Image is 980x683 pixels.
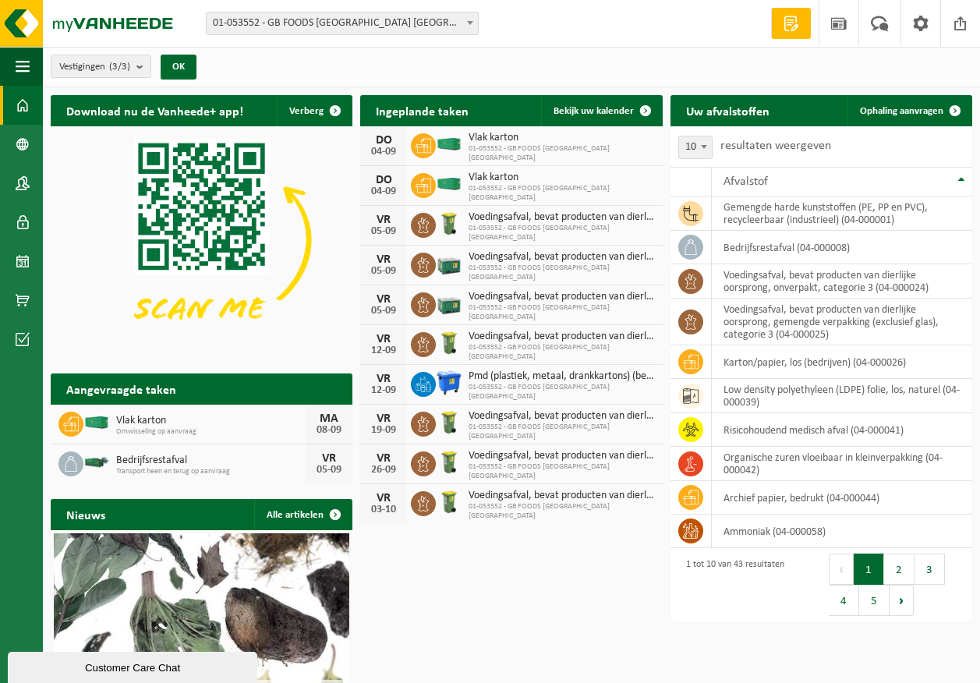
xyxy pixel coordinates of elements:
[436,330,462,356] img: WB-0140-HPE-GN-50
[469,383,654,402] span: 01-053552 - GB FOODS [GEOGRAPHIC_DATA] [GEOGRAPHIC_DATA]
[859,585,890,616] button: 5
[116,427,306,437] span: Omwisseling op aanvraag
[712,515,972,548] td: ammoniak (04-000058)
[854,554,884,585] button: 1
[915,554,945,585] button: 3
[712,447,972,481] td: organische zuren vloeibaar in kleinverpakking (04-000042)
[8,649,260,683] iframe: chat widget
[469,490,654,502] span: Voedingsafval, bevat producten van dierlijke oorsprong, onverpakt, categorie 3
[436,409,462,436] img: WB-0140-HPE-GN-50
[712,231,972,264] td: bedrijfsrestafval (04-000008)
[724,175,768,188] span: Afvalstof
[59,55,130,79] span: Vestigingen
[313,465,345,476] div: 05-09
[313,452,345,465] div: VR
[368,452,399,465] div: VR
[469,144,654,163] span: 01-053552 - GB FOODS [GEOGRAPHIC_DATA] [GEOGRAPHIC_DATA]
[469,264,654,282] span: 01-053552 - GB FOODS [GEOGRAPHIC_DATA] [GEOGRAPHIC_DATA]
[51,126,352,353] img: Download de VHEPlus App
[469,462,654,481] span: 01-053552 - GB FOODS [GEOGRAPHIC_DATA] [GEOGRAPHIC_DATA]
[469,370,654,383] span: Pmd (plastiek, metaal, drankkartons) (bedrijven)
[368,306,399,317] div: 05-09
[207,12,478,34] span: 01-053552 - GB FOODS BELGIUM NV - PUURS-SINT-AMANDS
[469,251,654,264] span: Voedingsafval, bevat producten van dierlijke oorsprong, gemengde verpakking (exc...
[51,95,259,126] h2: Download nu de Vanheede+ app!
[368,504,399,515] div: 03-10
[712,481,972,515] td: archief papier, bedrukt (04-000044)
[161,55,196,80] button: OK
[368,186,399,197] div: 04-09
[541,95,661,126] a: Bekijk uw kalender
[83,455,110,469] img: HK-XZ-20-GN-01
[890,585,914,616] button: Next
[679,136,712,158] span: 10
[368,253,399,266] div: VR
[469,224,654,242] span: 01-053552 - GB FOODS [GEOGRAPHIC_DATA] [GEOGRAPHIC_DATA]
[860,106,943,116] span: Ophaling aanvragen
[469,211,654,224] span: Voedingsafval, bevat producten van dierlijke oorsprong, onverpakt, categorie 3
[469,343,654,362] span: 01-053552 - GB FOODS [GEOGRAPHIC_DATA] [GEOGRAPHIC_DATA]
[847,95,971,126] a: Ophaling aanvragen
[436,211,462,237] img: WB-0140-HPE-GN-50
[368,373,399,385] div: VR
[469,450,654,462] span: Voedingsafval, bevat producten van dierlijke oorsprong, onverpakt, categorie 3
[368,425,399,436] div: 19-09
[469,410,654,423] span: Voedingsafval, bevat producten van dierlijke oorsprong, onverpakt, categorie 3
[678,552,784,618] div: 1 tot 10 van 43 resultaten
[277,95,351,126] button: Verberg
[712,379,972,413] td: low density polyethyleen (LDPE) folie, los, naturel (04-000039)
[436,370,462,396] img: WB-1100-HPE-BE-01
[368,492,399,504] div: VR
[469,502,654,521] span: 01-053552 - GB FOODS [GEOGRAPHIC_DATA] [GEOGRAPHIC_DATA]
[360,95,484,126] h2: Ingeplande taken
[51,373,192,404] h2: Aangevraagde taken
[469,172,654,184] span: Vlak karton
[368,412,399,425] div: VR
[368,333,399,345] div: VR
[368,174,399,186] div: DO
[712,345,972,379] td: karton/papier, los (bedrijven) (04-000026)
[469,291,654,303] span: Voedingsafval, bevat producten van dierlijke oorsprong, glazen verpakking, categ...
[436,250,462,277] img: PB-LB-0680-HPE-GN-01
[368,147,399,157] div: 04-09
[254,499,351,530] a: Alle artikelen
[678,136,713,159] span: 10
[670,95,785,126] h2: Uw afvalstoffen
[116,415,306,427] span: Vlak karton
[712,264,972,299] td: voedingsafval, bevat producten van dierlijke oorsprong, onverpakt, categorie 3 (04-000024)
[712,413,972,447] td: risicohoudend medisch afval (04-000041)
[368,345,399,356] div: 12-09
[368,385,399,396] div: 12-09
[313,425,345,436] div: 08-09
[884,554,915,585] button: 2
[368,266,399,277] div: 05-09
[368,226,399,237] div: 05-09
[436,137,462,151] img: HK-XC-40-GN-00
[469,331,654,343] span: Voedingsafval, bevat producten van dierlijke oorsprong, onverpakt, categorie 3
[116,467,306,476] span: Transport heen en terug op aanvraag
[469,184,654,203] span: 01-053552 - GB FOODS [GEOGRAPHIC_DATA] [GEOGRAPHIC_DATA]
[436,489,462,515] img: WB-0140-HPE-GN-50
[206,12,479,35] span: 01-053552 - GB FOODS BELGIUM NV - PUURS-SINT-AMANDS
[368,134,399,147] div: DO
[368,465,399,476] div: 26-09
[720,140,831,152] label: resultaten weergeven
[51,55,151,78] button: Vestigingen(3/3)
[83,416,110,430] img: HK-XC-40-GN-00
[712,299,972,345] td: voedingsafval, bevat producten van dierlijke oorsprong, gemengde verpakking (exclusief glas), cat...
[436,449,462,476] img: WB-0140-HPE-GN-50
[554,106,634,116] span: Bekijk uw kalender
[289,106,324,116] span: Verberg
[368,214,399,226] div: VR
[436,290,462,317] img: PB-LB-0680-HPE-GN-01
[116,455,306,467] span: Bedrijfsrestafval
[469,303,654,322] span: 01-053552 - GB FOODS [GEOGRAPHIC_DATA] [GEOGRAPHIC_DATA]
[51,499,121,529] h2: Nieuws
[712,196,972,231] td: gemengde harde kunststoffen (PE, PP en PVC), recycleerbaar (industrieel) (04-000001)
[829,585,859,616] button: 4
[109,62,130,72] count: (3/3)
[469,423,654,441] span: 01-053552 - GB FOODS [GEOGRAPHIC_DATA] [GEOGRAPHIC_DATA]
[368,293,399,306] div: VR
[469,132,654,144] span: Vlak karton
